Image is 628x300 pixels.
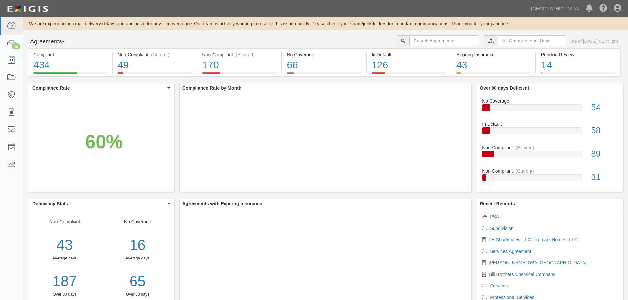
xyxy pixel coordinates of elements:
[480,201,515,206] b: Recent Records
[32,85,166,91] span: Compliance Rate
[541,58,615,72] div: 14
[490,226,514,231] a: Subdivision
[372,58,446,72] div: 126
[106,292,169,297] div: Over 30 days
[28,199,174,208] button: Deficiency Stats
[477,168,623,174] div: Non-Compliant
[541,51,615,58] div: Pending Review
[12,43,20,49] div: 42
[456,51,530,58] div: Expiring Insurance
[32,200,166,207] span: Deficiency Stats
[489,260,586,265] a: [PERSON_NAME] DBA [GEOGRAPHIC_DATA]
[23,20,628,27] div: We are experiencing email delivery delays and apologize for any inconvenience. Our team is active...
[490,214,499,219] a: PSA
[489,272,555,277] a: Hill Brothers Chemical Company
[477,144,623,151] div: Non-Compliant
[236,51,254,58] div: (Expired)
[482,121,618,144] a: In Default58
[202,51,277,58] div: Non-Compliant (Expired)
[586,148,623,160] div: 89
[5,3,50,15] img: logo-5460c22ac91f19d4615b14bd174203de0afe785f0fc80cf4dbbc73dc1793850b.png
[182,201,262,206] b: Agreements with Expiring Insurance
[33,58,107,72] div: 434
[477,98,623,104] div: No Coverage
[482,168,618,186] a: Non-Compliant(Current)31
[477,121,623,127] div: In Default
[28,83,174,93] button: Compliance Rate
[113,72,197,77] a: Non-Compliant(Current)49
[586,102,623,114] div: 54
[106,235,169,256] div: 16
[586,172,623,183] div: 31
[202,58,277,72] div: 170
[482,144,618,168] a: Non-Compliant(Expired)89
[489,237,578,242] a: TH Shady View, LLC, Trumark Homes, LLC
[28,235,101,256] div: 43
[101,218,174,297] div: No Coverage
[28,72,112,77] a: Compliant434
[106,271,169,292] a: 65
[28,35,77,48] button: Agreements
[528,2,583,15] a: [GEOGRAPHIC_DATA]
[516,144,534,151] div: (Expired)
[490,249,531,254] a: Services Agreement
[118,58,192,72] div: 49
[287,51,361,58] div: No Coverage
[536,72,620,77] a: Pending Review14
[197,72,282,77] a: Non-Compliant(Expired)170
[372,51,446,58] div: In Default
[409,35,479,46] input: Search Agreements
[282,72,366,77] a: No Coverage66
[33,51,107,58] div: Compliant
[106,256,169,261] div: Average days
[490,295,534,300] a: Professional Services
[482,98,618,121] a: No Coverage54
[480,85,529,91] b: Over 90 days Deficient
[516,168,534,174] div: (Current)
[28,271,101,292] a: 187
[118,51,192,58] div: Non-Compliant (Current)
[586,125,623,137] div: 58
[498,35,566,46] input: All Organizational Units
[599,5,607,13] i: Help Center - Complianz
[28,256,101,261] div: Average days
[451,72,535,77] a: Expiring Insurance43
[28,218,101,297] div: Non-Compliant
[456,58,530,72] div: 43
[85,128,123,155] div: 60%
[28,292,101,297] div: Over 30 days
[490,283,508,288] a: Services
[287,58,361,72] div: 66
[571,38,618,44] div: As of [DATE] 01:45 pm
[367,72,451,77] a: In Default126
[151,51,169,58] div: (Current)
[182,85,242,91] b: Compliance Rate by Month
